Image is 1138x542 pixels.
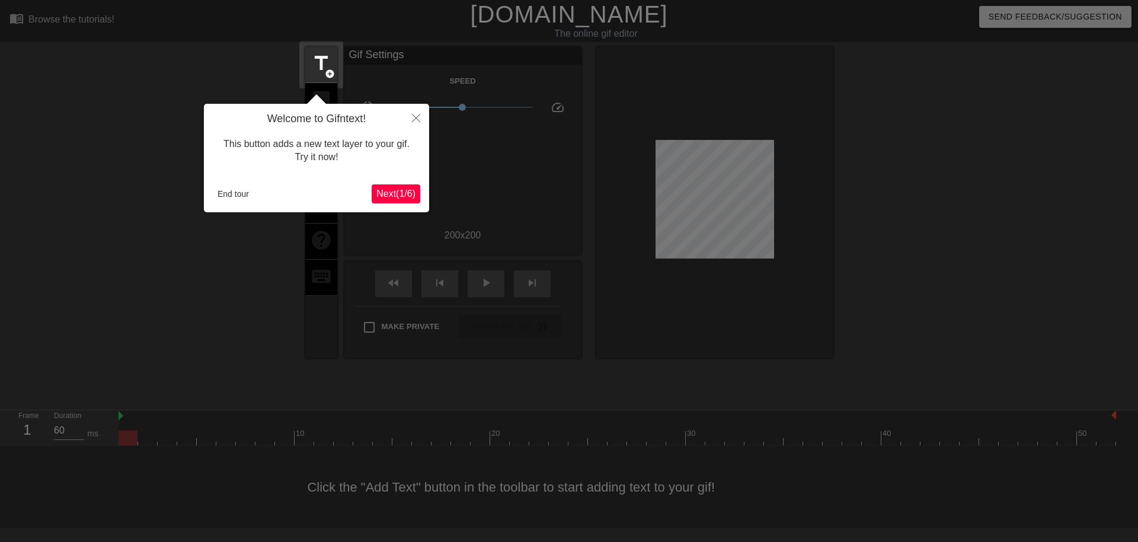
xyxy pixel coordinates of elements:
button: Next [372,184,420,203]
h4: Welcome to Gifntext! [213,113,420,126]
button: End tour [213,185,254,203]
div: This button adds a new text layer to your gif. Try it now! [213,126,420,176]
button: Close [403,104,429,131]
span: Next ( 1 / 6 ) [376,189,415,199]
